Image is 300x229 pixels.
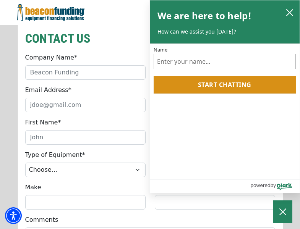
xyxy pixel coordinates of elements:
[154,54,296,69] input: Name
[154,47,296,52] label: Name
[154,76,296,94] button: Start chatting
[250,180,300,193] a: Powered by Olark
[25,30,275,47] h2: CONTACT US
[5,207,22,224] div: Accessibility Menu
[157,8,252,23] h2: We are here to help!
[25,183,41,192] label: Make
[25,215,58,224] label: Comments
[157,28,292,35] p: How can we assist you [DATE]?
[273,200,292,223] button: Close Chatbox
[25,98,146,112] input: jdoe@gmail.com
[250,181,270,190] span: powered
[25,65,146,80] input: Beacon Funding
[25,130,146,145] input: John
[271,181,276,190] span: by
[25,118,61,127] label: First Name*
[25,85,71,95] label: Email Address*
[25,53,77,62] label: Company Name*
[25,150,85,160] label: Type of Equipment*
[284,7,296,18] button: close chatbox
